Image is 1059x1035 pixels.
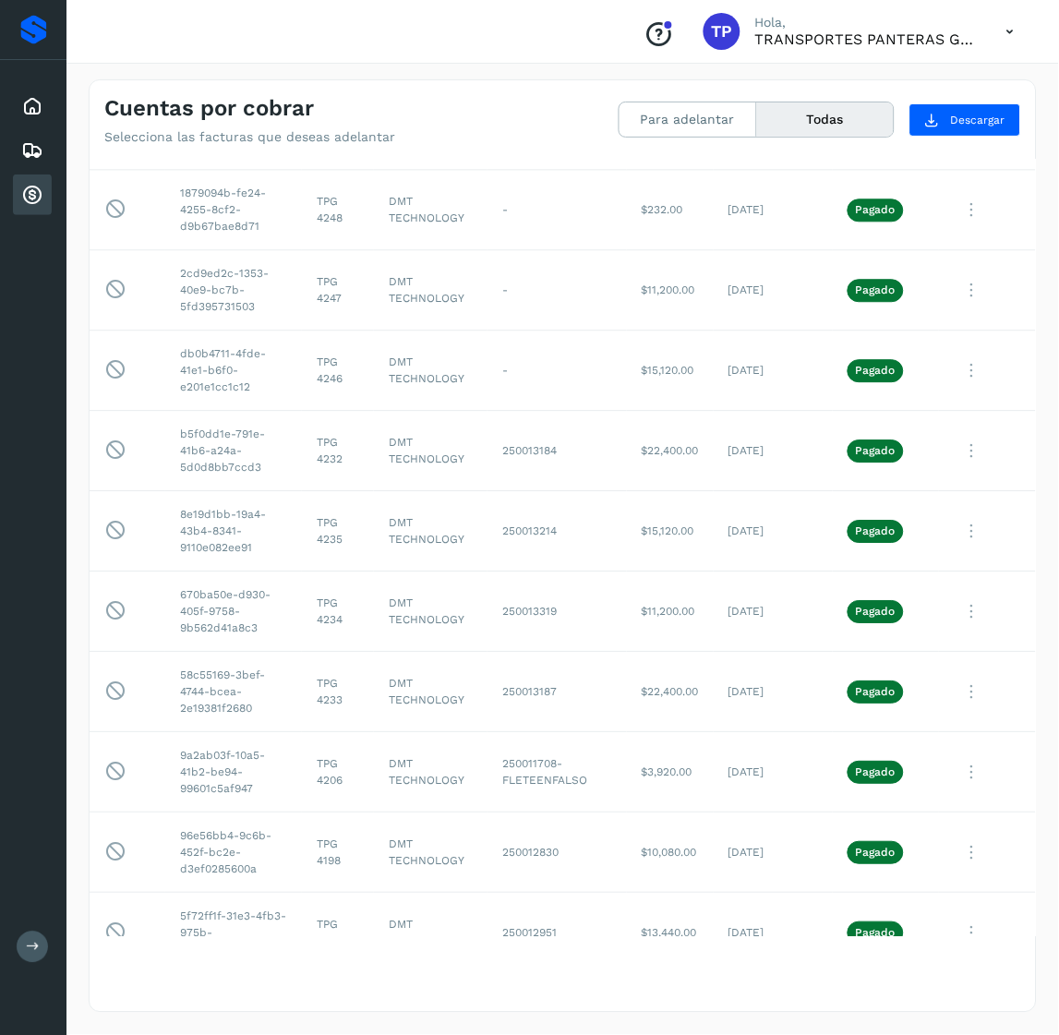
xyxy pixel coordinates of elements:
p: Selecciona las facturas que deseas adelantar [104,129,395,145]
td: $232.00 [627,171,714,251]
td: $11,200.00 [627,572,714,653]
td: $22,400.00 [627,653,714,733]
td: TPG 4199 [302,894,374,974]
td: $3,920.00 [627,733,714,813]
td: TPG 4232 [302,412,374,492]
td: 250013214 [487,492,627,572]
p: Pagado [856,927,896,940]
p: Pagado [856,525,896,538]
p: Pagado [856,445,896,458]
td: [DATE] [714,653,833,733]
div: Embarques [13,130,52,171]
td: DMT TECHNOLOGY [374,733,487,813]
td: $10,080.00 [627,813,714,894]
td: - [487,171,627,251]
td: TPG 4247 [302,251,374,331]
td: 250013319 [487,572,627,653]
span: Descargar [951,112,1005,128]
td: [DATE] [714,572,833,653]
td: - [487,251,627,331]
td: TPG 4233 [302,653,374,733]
td: TPG 4235 [302,492,374,572]
td: 250013187 [487,653,627,733]
td: DMT TECHNOLOGY [374,412,487,492]
td: [DATE] [714,331,833,412]
td: $15,120.00 [627,492,714,572]
td: [DATE] [714,733,833,813]
p: Pagado [856,204,896,217]
td: [DATE] [714,492,833,572]
td: TPG 4206 [302,733,374,813]
td: DMT TECHNOLOGY [374,653,487,733]
td: [DATE] [714,894,833,974]
td: DMT TECHNOLOGY [374,492,487,572]
p: Pagado [856,766,896,779]
td: b5f0dd1e-791e-41b6-a24a-5d0d8bb7ccd3 [165,412,302,492]
td: 250012951 [487,894,627,974]
td: 250012830 [487,813,627,894]
td: TPG 4234 [302,572,374,653]
td: [DATE] [714,412,833,492]
button: Para adelantar [620,102,757,137]
div: Cuentas por cobrar [13,175,52,215]
p: Pagado [856,686,896,699]
td: 8e19d1bb-19a4-43b4-8341-9110e082ee91 [165,492,302,572]
p: Hola, [755,15,977,30]
td: DMT TECHNOLOGY [374,251,487,331]
td: 670ba50e-d930-405f-9758-9b562d41a8c3 [165,572,302,653]
td: 250011708-FLETEENFALSO [487,733,627,813]
td: 2cd9ed2c-1353-40e9-bc7b-5fd395731503 [165,251,302,331]
td: 1879094b-fe24-4255-8cf2-d9b67bae8d71 [165,171,302,251]
td: [DATE] [714,251,833,331]
p: TRANSPORTES PANTERAS GAPO S.A. DE C.V. [755,30,977,48]
td: - [487,331,627,412]
td: DMT TECHNOLOGY [374,171,487,251]
td: DMT TECHNOLOGY [374,813,487,894]
td: DMT TECHNOLOGY [374,572,487,653]
h4: Cuentas por cobrar [104,95,314,122]
td: TPG 4248 [302,171,374,251]
td: [DATE] [714,813,833,894]
button: Todas [757,102,894,137]
button: Descargar [909,103,1021,137]
td: $11,200.00 [627,251,714,331]
td: db0b4711-4fde-41e1-b6f0-e201e1cc1c12 [165,331,302,412]
p: Pagado [856,365,896,378]
td: 5f72ff1f-31e3-4fb3-975b-a018528c9b27 [165,894,302,974]
p: Pagado [856,284,896,297]
p: Pagado [856,606,896,619]
td: [DATE] [714,171,833,251]
td: TPG 4246 [302,331,374,412]
td: 96e56bb4-9c6b-452f-bc2e-d3ef0285600a [165,813,302,894]
td: DMT TECHNOLOGY [374,894,487,974]
td: 250013184 [487,412,627,492]
p: Pagado [856,847,896,860]
td: $13,440.00 [627,894,714,974]
td: TPG 4198 [302,813,374,894]
td: DMT TECHNOLOGY [374,331,487,412]
td: 58c55169-3bef-4744-bcea-2e19381f2680 [165,653,302,733]
div: Inicio [13,86,52,126]
td: $22,400.00 [627,412,714,492]
td: 9a2ab03f-10a5-41b2-be94-99601c5af947 [165,733,302,813]
td: $15,120.00 [627,331,714,412]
